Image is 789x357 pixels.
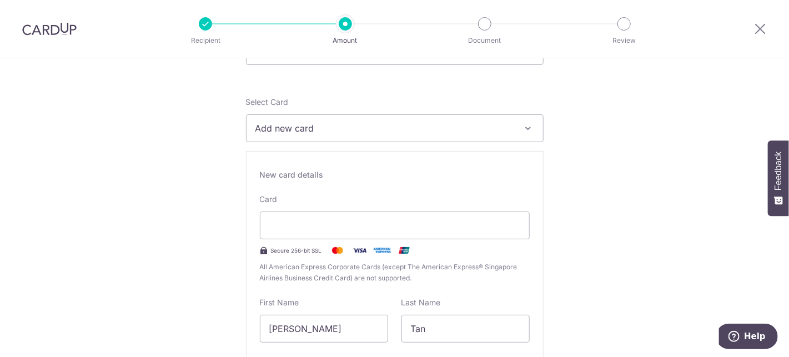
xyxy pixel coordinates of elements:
p: Amount [304,35,386,46]
span: translation missing: en.payables.payment_networks.credit_card.summary.labels.select_card [246,97,289,107]
img: .alt.unionpay [393,244,415,257]
input: Cardholder Last Name [401,315,530,343]
iframe: Opens a widget where you can find more information [719,324,778,351]
img: .alt.amex [371,244,393,257]
label: First Name [260,297,299,308]
button: Feedback - Show survey [768,140,789,216]
label: Card [260,194,278,205]
div: New card details [260,169,530,180]
button: Add new card [246,114,544,142]
span: Feedback [773,152,783,190]
p: Review [583,35,665,46]
input: Cardholder First Name [260,315,388,343]
iframe: Secure card payment input frame [269,219,520,232]
p: Recipient [164,35,247,46]
span: Add new card [255,122,514,135]
span: Secure 256-bit SSL [271,246,322,255]
span: All American Express Corporate Cards (except The American Express® Singapore Airlines Business Cr... [260,262,530,284]
img: Mastercard [326,244,349,257]
label: Last Name [401,297,441,308]
p: Document [444,35,526,46]
img: CardUp [22,22,77,36]
img: Visa [349,244,371,257]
